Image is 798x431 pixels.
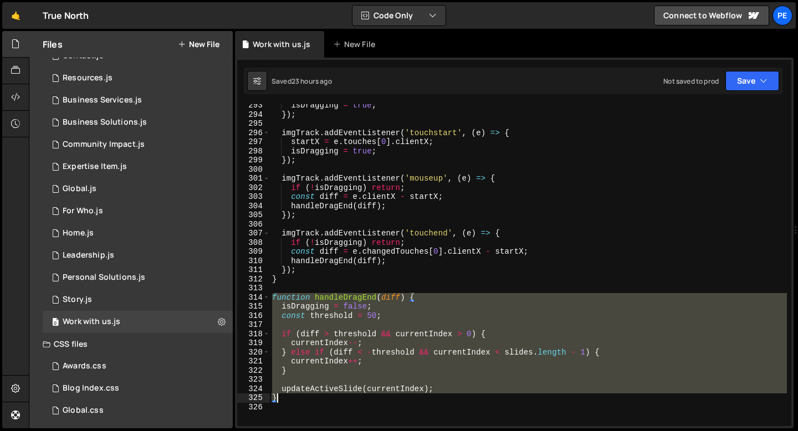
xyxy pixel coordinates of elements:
[352,6,446,25] button: Code Only
[43,377,233,399] div: 15265/41217.css
[63,406,104,415] div: Global.css
[237,403,270,412] div: 326
[237,293,270,302] div: 314
[43,111,233,134] div: 15265/41786.js
[237,202,270,211] div: 304
[237,220,270,229] div: 306
[237,330,270,339] div: 318
[63,295,92,305] div: Story.js
[43,9,89,22] div: True North
[237,320,270,330] div: 317
[43,399,233,422] div: 15265/40085.css
[63,95,142,105] div: Business Services.js
[237,348,270,357] div: 320
[237,129,270,138] div: 296
[237,357,270,366] div: 321
[237,311,270,321] div: 316
[237,338,270,348] div: 319
[2,2,29,29] a: 🤙
[63,140,145,150] div: Community Impact.js
[178,40,219,49] button: New File
[63,228,94,238] div: Home.js
[63,162,127,172] div: Expertise Item.js
[291,76,332,86] div: 23 hours ago
[237,384,270,394] div: 324
[63,317,120,327] div: Work with us.js
[654,6,769,25] a: Connect to Webflow
[237,375,270,384] div: 323
[237,174,270,183] div: 301
[43,134,233,156] div: 15265/41843.js
[237,211,270,220] div: 305
[237,256,270,266] div: 310
[43,38,63,50] h2: Files
[43,89,233,111] div: 15265/41855.js
[725,71,779,91] button: Save
[237,101,270,110] div: 293
[773,6,792,25] a: Pe
[63,73,112,83] div: Resources.js
[237,147,270,156] div: 298
[43,156,233,178] div: 15265/41621.js
[63,117,147,127] div: Business Solutions.js
[43,266,233,289] div: 15265/41190.js
[237,238,270,248] div: 308
[63,361,106,371] div: Awards.css
[43,222,233,244] div: 15265/40175.js
[237,265,270,275] div: 311
[237,284,270,293] div: 313
[43,355,233,377] div: 15265/42962.css
[63,273,145,283] div: Personal Solutions.js
[43,311,233,333] div: 15265/41878.js
[237,165,270,175] div: 300
[63,250,114,260] div: Leadership.js
[237,393,270,403] div: 325
[43,178,233,200] div: 15265/40084.js
[43,200,233,222] div: 15265/40950.js
[253,39,310,50] div: Work with us.js
[63,184,96,194] div: Global.js
[237,110,270,120] div: 294
[272,76,332,86] div: Saved
[237,302,270,311] div: 315
[237,229,270,238] div: 307
[237,275,270,284] div: 312
[237,137,270,147] div: 297
[52,319,59,327] span: 0
[663,76,719,86] div: Not saved to prod
[237,119,270,129] div: 295
[63,206,103,216] div: For Who.js
[29,333,233,355] div: CSS files
[43,289,233,311] div: 15265/41470.js
[43,67,233,89] div: 15265/43574.js
[237,366,270,376] div: 322
[333,39,380,50] div: New File
[63,383,119,393] div: Blog Index.css
[43,244,233,266] div: 15265/41431.js
[237,156,270,165] div: 299
[237,183,270,193] div: 302
[237,192,270,202] div: 303
[237,247,270,256] div: 309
